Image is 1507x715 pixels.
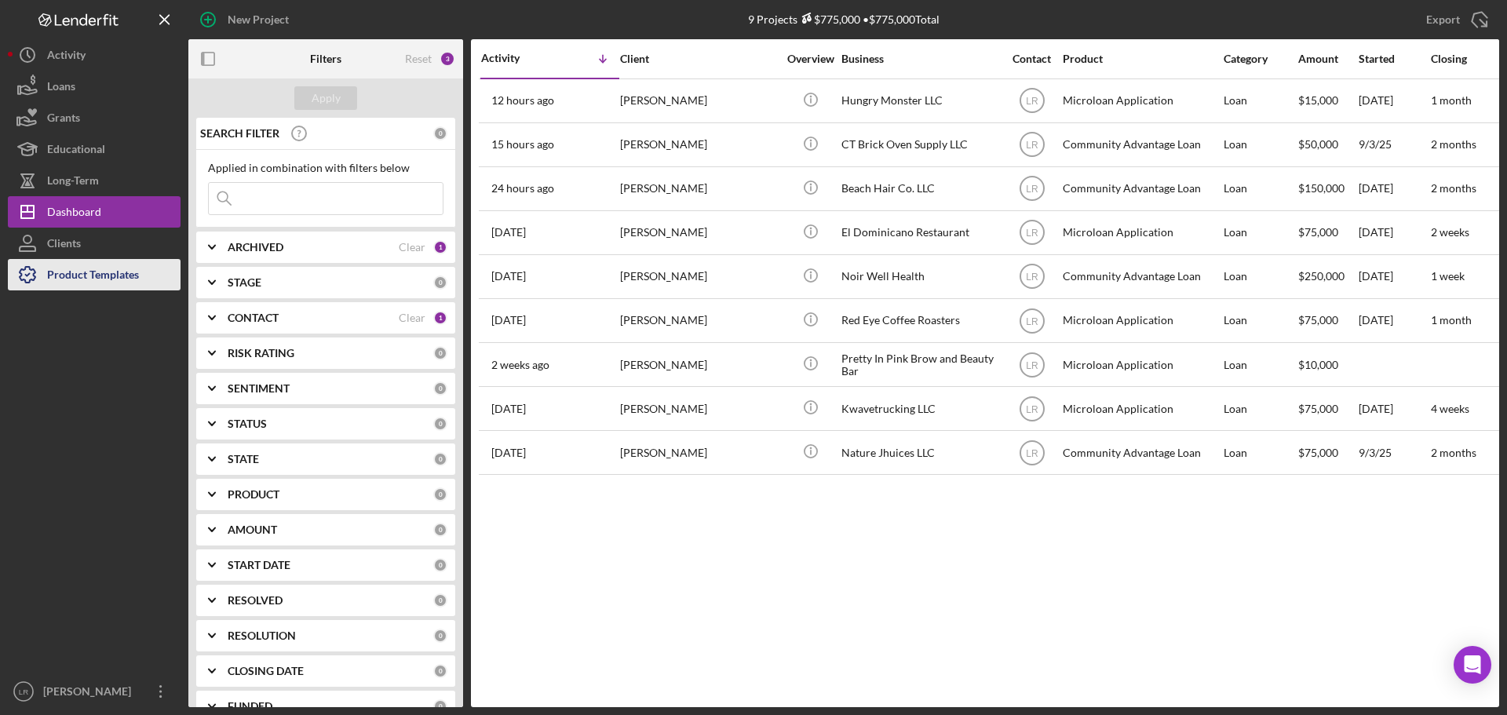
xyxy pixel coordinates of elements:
time: 2025-09-03 08:59 [491,447,526,459]
div: Noir Well Health [841,256,998,297]
div: Clear [399,241,425,254]
div: Apply [312,86,341,110]
div: 0 [433,664,447,678]
div: [PERSON_NAME] [620,168,777,210]
div: CT Brick Oven Supply LLC [841,124,998,166]
span: $15,000 [1298,93,1338,107]
a: Product Templates [8,259,181,290]
div: [DATE] [1359,168,1429,210]
text: LR [1026,359,1038,370]
div: Activity [47,39,86,75]
div: Microloan Application [1063,80,1220,122]
div: Client [620,53,777,65]
div: 0 [433,346,447,360]
div: 0 [433,452,447,466]
div: Category [1224,53,1297,65]
b: AMOUNT [228,523,277,536]
text: LR [1026,96,1038,107]
time: 2 months [1431,181,1476,195]
div: [DATE] [1359,300,1429,341]
div: Red Eye Coffee Roasters [841,300,998,341]
div: Community Advantage Loan [1063,168,1220,210]
div: Loan [1224,388,1297,429]
time: 1 month [1431,93,1472,107]
text: LR [1026,140,1038,151]
div: [PERSON_NAME] [620,432,777,473]
time: 2025-09-26 16:10 [491,94,554,107]
div: El Dominicano Restaurant [841,212,998,254]
b: CLOSING DATE [228,665,304,677]
div: Hungry Monster LLC [841,80,998,122]
div: [PERSON_NAME] [620,80,777,122]
div: New Project [228,4,289,35]
text: LR [1026,184,1038,195]
div: Loan [1224,344,1297,385]
div: Clients [47,228,81,263]
div: Nature Jhuices LLC [841,432,998,473]
b: Filters [310,53,341,65]
div: Product [1063,53,1220,65]
time: 2025-09-26 03:52 [491,182,554,195]
time: 2 months [1431,137,1476,151]
b: STAGE [228,276,261,289]
div: Educational [47,133,105,169]
div: [DATE] [1359,256,1429,297]
div: Loan [1224,80,1297,122]
div: Amount [1298,53,1357,65]
button: Long-Term [8,165,181,196]
button: Activity [8,39,181,71]
button: Dashboard [8,196,181,228]
div: Beach Hair Co. LLC [841,168,998,210]
div: 9/3/25 [1359,124,1429,166]
div: Community Advantage Loan [1063,124,1220,166]
b: SEARCH FILTER [200,127,279,140]
time: 2 weeks [1431,225,1469,239]
div: 1 [433,240,447,254]
div: [PERSON_NAME] [39,676,141,711]
div: Loan [1224,256,1297,297]
text: LR [1026,272,1038,283]
div: [PERSON_NAME] [620,256,777,297]
time: 1 week [1431,269,1465,283]
button: Educational [8,133,181,165]
b: FUNDED [228,700,272,713]
a: Loans [8,71,181,102]
b: ARCHIVED [228,241,283,254]
div: [PERSON_NAME] [620,124,777,166]
div: Clear [399,312,425,324]
b: SENTIMENT [228,382,290,395]
div: 0 [433,417,447,431]
div: Loan [1224,124,1297,166]
div: 0 [433,699,447,713]
time: 2025-09-25 18:11 [491,226,526,239]
div: 9/3/25 [1359,432,1429,473]
button: Grants [8,102,181,133]
div: 0 [433,629,447,643]
div: Pretty In Pink Brow and Beauty Bar [841,344,998,385]
div: Activity [481,52,550,64]
time: 2025-09-21 01:19 [491,314,526,326]
div: Product Templates [47,259,139,294]
div: 0 [433,275,447,290]
div: Microloan Application [1063,300,1220,341]
span: $75,000 [1298,225,1338,239]
button: Apply [294,86,357,110]
time: 2025-09-26 12:14 [491,138,554,151]
div: Loan [1224,432,1297,473]
div: Open Intercom Messenger [1454,646,1491,684]
div: Loan [1224,300,1297,341]
div: Business [841,53,998,65]
time: 4 weeks [1431,402,1469,415]
text: LR [1026,316,1038,326]
div: Loans [47,71,75,106]
div: [DATE] [1359,212,1429,254]
div: Long-Term [47,165,99,200]
div: Overview [781,53,840,65]
div: [DATE] [1359,80,1429,122]
span: $75,000 [1298,446,1338,459]
text: LR [19,688,28,696]
div: Microloan Application [1063,212,1220,254]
